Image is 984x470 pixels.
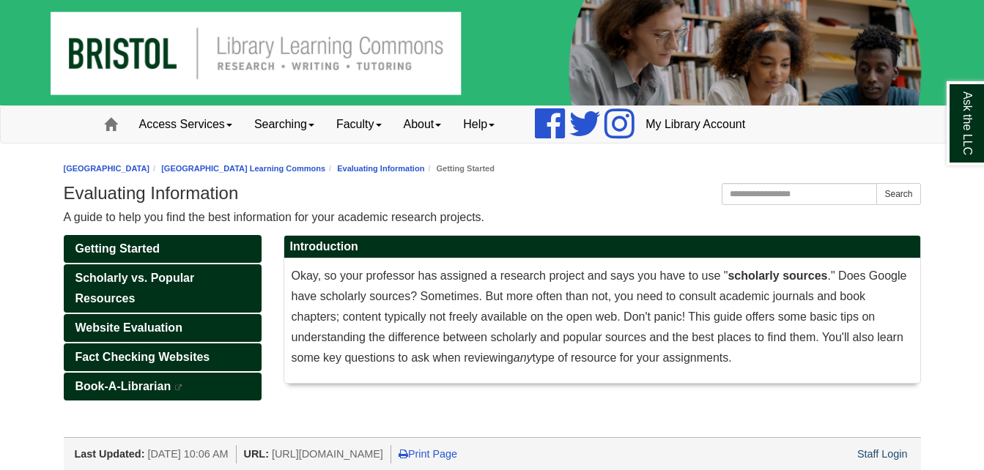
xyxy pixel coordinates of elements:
span: Website Evaluation [75,321,182,334]
em: any [514,351,533,364]
span: A guide to help you find the best information for your academic research projects. [64,211,485,223]
a: Help [452,106,506,143]
span: Fact Checking Websites [75,351,210,363]
div: Guide Pages [64,235,262,400]
h2: Introduction [284,236,920,258]
a: Website Evaluation [64,314,262,342]
strong: scholarly sources [728,269,827,282]
a: Fact Checking Websites [64,343,262,371]
i: This link opens in a new window [174,384,183,391]
a: Book-A-Librarian [64,373,262,400]
button: Search [876,183,920,205]
span: URL: [244,448,269,460]
a: Access Services [128,106,243,143]
span: Last Updated: [75,448,145,460]
a: My Library Account [635,106,756,143]
a: About [393,106,453,143]
a: Print Page [399,448,457,460]
nav: breadcrumb [64,162,921,176]
a: Staff Login [857,448,908,460]
span: [URL][DOMAIN_NAME] [272,448,383,460]
a: Faculty [325,106,393,143]
h1: Evaluating Information [64,183,921,204]
span: Scholarly vs. Popular Resources [75,272,195,305]
span: Okay, so your professor has assigned a research project and says you have to use " ." Does Google... [292,269,907,364]
span: [DATE] 10:06 AM [147,448,228,460]
a: [GEOGRAPHIC_DATA] [64,164,150,173]
li: Getting Started [424,162,495,176]
a: Searching [243,106,325,143]
a: Getting Started [64,235,262,263]
a: [GEOGRAPHIC_DATA] Learning Commons [161,164,325,173]
a: Scholarly vs. Popular Resources [64,264,262,313]
span: Book-A-Librarian [75,380,171,392]
a: Evaluating Information [337,164,424,173]
span: Getting Started [75,242,160,255]
i: Print Page [399,449,408,459]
